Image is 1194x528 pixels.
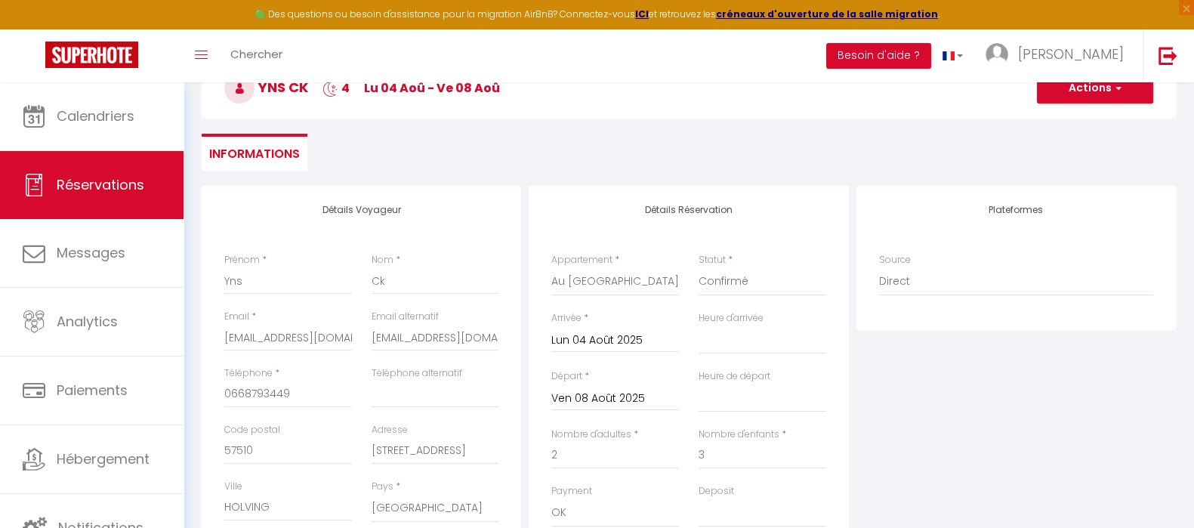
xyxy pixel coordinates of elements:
label: Départ [551,369,582,384]
button: Besoin d'aide ? [826,43,931,69]
span: Chercher [230,46,282,62]
img: ... [986,43,1008,66]
h4: Plateformes [879,205,1153,215]
button: Actions [1037,73,1153,103]
label: Source [879,253,911,267]
span: 4 [322,79,350,97]
label: Prénom [224,253,260,267]
span: lu 04 Aoû - ve 08 Aoû [364,79,500,97]
label: Payment [551,484,592,499]
label: Téléphone [224,366,273,381]
label: Nombre d'enfants [699,428,779,442]
span: Calendriers [57,107,134,125]
a: créneaux d'ouverture de la salle migration [716,8,938,20]
span: Messages [57,243,125,262]
label: Adresse [372,423,408,437]
a: Chercher [219,29,294,82]
span: [PERSON_NAME] [1018,45,1124,63]
img: Super Booking [45,42,138,68]
label: Nombre d'adultes [551,428,631,442]
label: Appartement [551,253,612,267]
label: Heure de départ [699,369,770,384]
span: Réservations [57,175,144,194]
h4: Détails Voyageur [224,205,498,215]
label: Statut [699,253,726,267]
label: Ville [224,480,242,494]
span: Yns Ck [224,78,308,97]
label: Code postal [224,423,280,437]
li: Informations [202,134,307,171]
label: Deposit [699,484,734,499]
span: Analytics [57,312,118,331]
label: Arrivée [551,311,582,326]
label: Email [224,310,249,324]
label: Heure d'arrivée [699,311,764,326]
button: Ouvrir le widget de chat LiveChat [12,6,57,51]
span: Paiements [57,381,128,400]
label: Email alternatif [372,310,439,324]
label: Nom [372,253,393,267]
label: Téléphone alternatif [372,366,462,381]
span: Hébergement [57,449,150,468]
a: ... [PERSON_NAME] [974,29,1143,82]
label: Pays [372,480,393,494]
img: logout [1159,46,1177,65]
a: ICI [635,8,649,20]
h4: Détails Réservation [551,205,825,215]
